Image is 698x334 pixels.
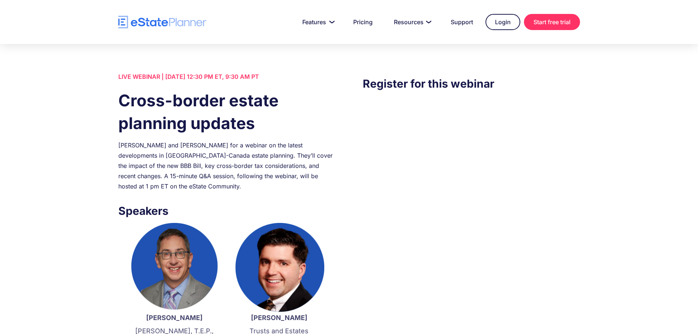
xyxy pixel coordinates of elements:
a: Start free trial [524,14,580,30]
a: Resources [385,15,438,29]
strong: [PERSON_NAME] [146,314,203,322]
a: Pricing [344,15,381,29]
a: Features [293,15,341,29]
iframe: Form 0 [363,107,580,231]
h1: Cross-border estate planning updates [118,89,335,135]
div: [PERSON_NAME] and [PERSON_NAME] for a webinar on the latest developments in [GEOGRAPHIC_DATA]-Can... [118,140,335,191]
a: home [118,16,206,29]
a: Login [485,14,520,30]
h3: Register for this webinar [363,75,580,92]
div: LIVE WEBINAR | [DATE] 12:30 PM ET, 9:30 AM PT [118,71,335,82]
strong: [PERSON_NAME] [251,314,307,322]
a: Support [442,15,482,29]
h3: Speakers [118,202,335,219]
